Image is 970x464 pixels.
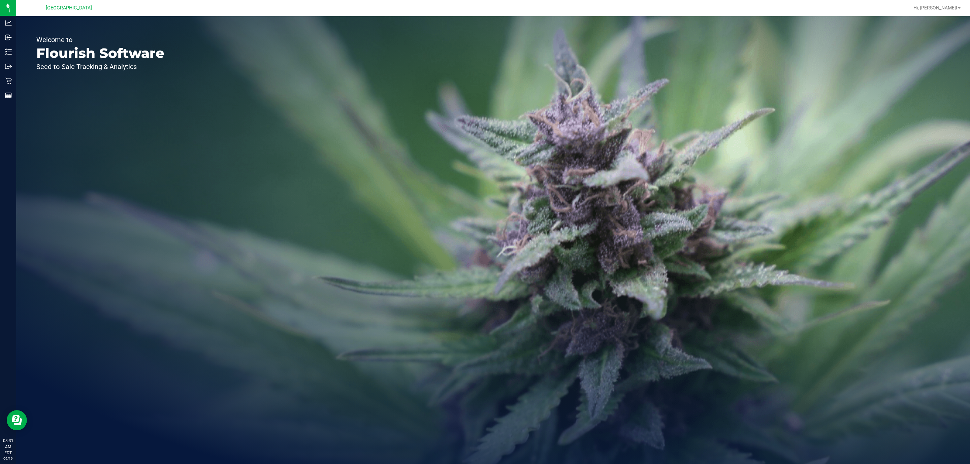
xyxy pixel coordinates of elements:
[5,34,12,41] inline-svg: Inbound
[5,92,12,99] inline-svg: Reports
[5,63,12,70] inline-svg: Outbound
[5,48,12,55] inline-svg: Inventory
[5,77,12,84] inline-svg: Retail
[46,5,92,11] span: [GEOGRAPHIC_DATA]
[36,36,164,43] p: Welcome to
[36,46,164,60] p: Flourish Software
[913,5,957,10] span: Hi, [PERSON_NAME]!
[7,410,27,430] iframe: Resource center
[3,438,13,456] p: 08:31 AM EDT
[36,63,164,70] p: Seed-to-Sale Tracking & Analytics
[5,20,12,26] inline-svg: Analytics
[3,456,13,461] p: 09/19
